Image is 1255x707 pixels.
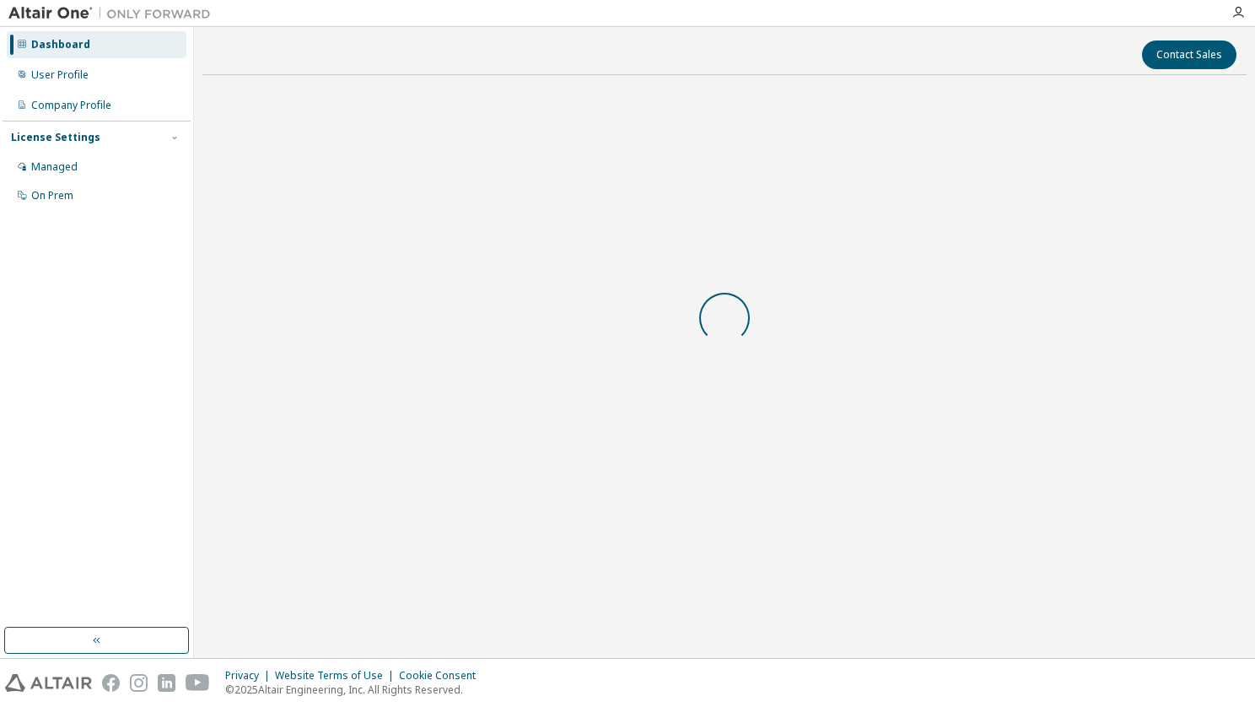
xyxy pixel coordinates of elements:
div: Managed [31,160,78,174]
img: facebook.svg [102,674,120,692]
img: altair_logo.svg [5,674,92,692]
div: Dashboard [31,38,90,51]
button: Contact Sales [1142,40,1236,69]
div: Company Profile [31,99,111,112]
img: youtube.svg [186,674,210,692]
div: Cookie Consent [399,669,486,683]
div: User Profile [31,68,89,82]
img: Altair One [8,5,219,22]
div: On Prem [31,189,73,202]
div: Privacy [225,669,275,683]
img: linkedin.svg [158,674,175,692]
div: License Settings [11,131,100,144]
div: Website Terms of Use [275,669,399,683]
img: instagram.svg [130,674,148,692]
p: © 2025 Altair Engineering, Inc. All Rights Reserved. [225,683,486,697]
